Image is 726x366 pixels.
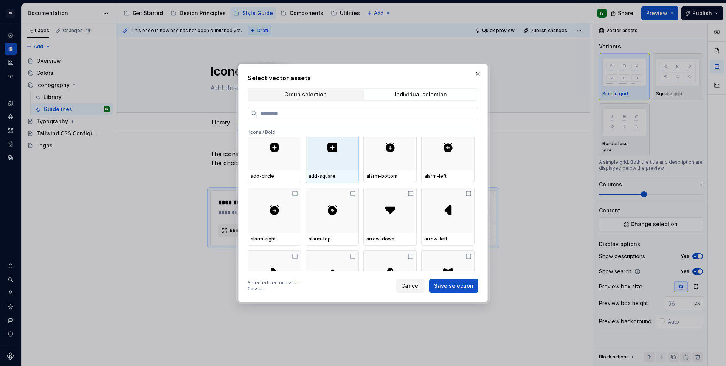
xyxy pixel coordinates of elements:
div: alarm-bottom [366,173,414,179]
h2: Select vector assets [248,73,478,82]
div: arrow-down [366,236,414,242]
div: add-square [309,173,356,179]
div: Selected vector assets : [248,280,301,286]
div: Individual selection [395,91,447,98]
span: Save selection [434,282,473,290]
div: Icons / Bold [248,125,475,137]
button: Cancel [396,279,425,293]
span: Cancel [401,282,420,290]
button: Save selection [429,279,478,293]
div: alarm-right [251,236,298,242]
div: Group selection [284,91,327,98]
div: arrow-left [424,236,472,242]
div: add-circle [251,173,298,179]
div: alarm-left [424,173,472,179]
div: 0 assets [248,286,301,292]
div: alarm-top [309,236,356,242]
